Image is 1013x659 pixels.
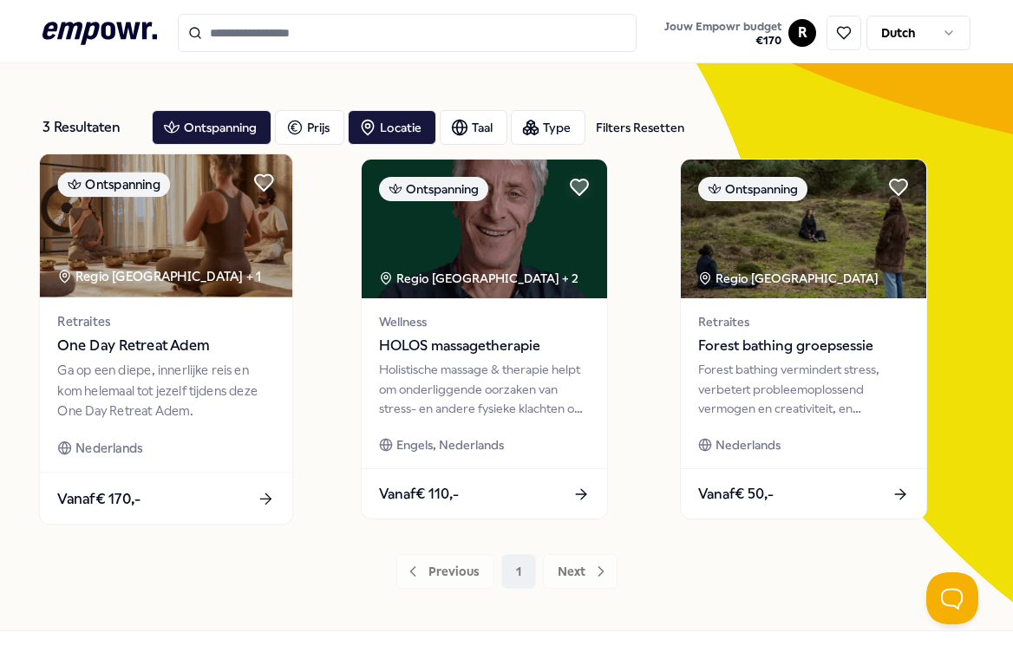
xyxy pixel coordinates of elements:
img: package image [362,160,607,298]
span: Vanaf € 170,- [57,487,141,510]
div: Holistische massage & therapie helpt om onderliggende oorzaken van stress- en andere fysieke klac... [379,360,590,418]
span: HOLOS massagetherapie [379,335,590,357]
span: Engels, Nederlands [396,435,504,454]
a: package imageOntspanningRegio [GEOGRAPHIC_DATA] + 1RetraitesOne Day Retreat AdemGa op een diepe, ... [38,153,293,525]
button: Taal [440,110,507,145]
span: Nederlands [716,435,781,454]
div: Regio [GEOGRAPHIC_DATA] + 1 [57,266,261,286]
span: Forest bathing groepsessie [698,335,909,357]
a: Jouw Empowr budget€170 [657,15,788,51]
button: Jouw Empowr budget€170 [661,16,785,51]
span: Nederlands [75,438,142,458]
div: Regio [GEOGRAPHIC_DATA] + 2 [379,269,578,288]
button: Type [511,110,585,145]
div: Ontspanning [698,177,807,201]
a: package imageOntspanningRegio [GEOGRAPHIC_DATA] + 2WellnessHOLOS massagetherapieHolistische massa... [361,159,608,519]
span: € 170 [664,34,781,48]
span: Retraites [57,311,274,331]
div: Regio [GEOGRAPHIC_DATA] [698,269,881,288]
div: Ga op een diepe, innerlijke reis en kom helemaal tot jezelf tijdens deze One Day Retreat Adem. [57,361,274,421]
span: Vanaf € 110,- [379,483,459,506]
a: package imageOntspanningRegio [GEOGRAPHIC_DATA] RetraitesForest bathing groepsessieForest bathing... [680,159,927,519]
span: Vanaf € 50,- [698,483,774,506]
input: Search for products, categories or subcategories [178,14,637,52]
span: Wellness [379,312,590,331]
button: R [788,19,816,47]
div: 3 Resultaten [42,110,138,145]
span: Retraites [698,312,909,331]
button: Prijs [275,110,344,145]
span: One Day Retreat Adem [57,335,274,357]
div: Ontspanning [57,172,170,197]
div: Filters Resetten [596,118,684,137]
span: Jouw Empowr budget [664,20,781,34]
div: Forest bathing vermindert stress, verbetert probleemoplossend vermogen en creativiteit, en bevord... [698,360,909,418]
img: package image [39,154,291,297]
button: Ontspanning [152,110,271,145]
button: Locatie [348,110,436,145]
div: Ontspanning [379,177,488,201]
img: package image [681,160,926,298]
iframe: Help Scout Beacon - Open [926,572,978,624]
